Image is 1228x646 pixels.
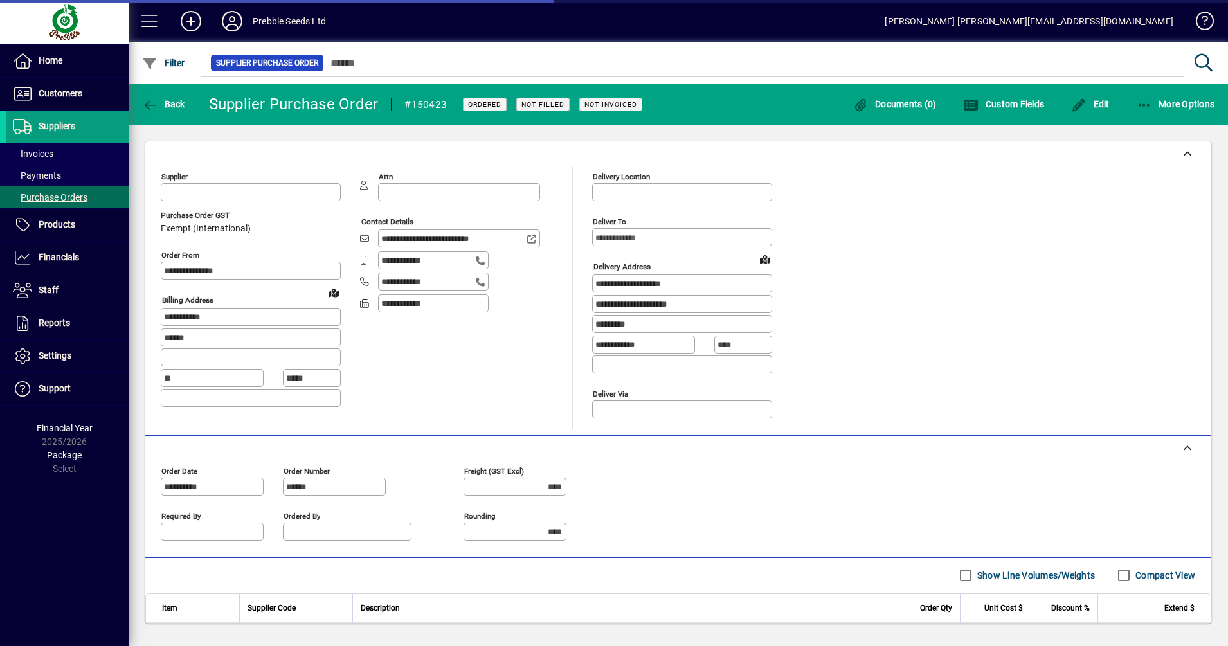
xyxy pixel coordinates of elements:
a: Products [6,209,129,241]
button: Edit [1068,93,1113,116]
span: Item [162,601,177,615]
span: Filter [142,58,185,68]
mat-label: Deliver via [593,389,628,398]
span: More Options [1137,99,1215,109]
button: Add [170,10,212,33]
span: Invoices [13,148,53,159]
mat-label: Rounding [464,511,495,520]
span: Edit [1071,99,1110,109]
mat-label: Attn [379,172,393,181]
span: Suppliers [39,121,75,131]
span: Exempt (International) [161,224,251,234]
span: Discount % [1051,601,1090,615]
a: Financials [6,242,129,274]
mat-label: Required by [161,511,201,520]
span: Package [47,450,82,460]
span: Documents (0) [853,99,937,109]
span: Staff [39,285,59,295]
span: Custom Fields [963,99,1044,109]
button: Filter [139,51,188,75]
span: Financials [39,252,79,262]
div: Prebble Seeds Ltd [253,11,326,31]
a: Reports [6,307,129,339]
a: Payments [6,165,129,186]
a: Home [6,45,129,77]
span: Purchase Order GST [161,211,251,220]
span: Reports [39,318,70,328]
app-page-header-button: Back [129,93,199,116]
span: Unit Cost $ [984,601,1023,615]
a: Customers [6,78,129,110]
mat-label: Order number [284,466,330,475]
span: Customers [39,88,82,98]
span: Extend $ [1164,601,1195,615]
div: [PERSON_NAME] [PERSON_NAME][EMAIL_ADDRESS][DOMAIN_NAME] [885,11,1173,31]
span: Ordered [468,100,501,109]
a: Support [6,373,129,405]
button: Back [139,93,188,116]
div: Supplier Purchase Order [209,94,379,114]
mat-label: Order from [161,251,199,260]
button: Custom Fields [960,93,1047,116]
span: Settings [39,350,71,361]
mat-label: Order date [161,466,197,475]
span: Supplier Code [248,601,296,615]
span: Order Qty [920,601,952,615]
span: Purchase Orders [13,192,87,202]
span: Back [142,99,185,109]
mat-label: Freight (GST excl) [464,466,524,475]
a: Staff [6,274,129,307]
span: Support [39,383,71,393]
span: Financial Year [37,423,93,433]
span: Not Filled [521,100,564,109]
span: Not Invoiced [584,100,637,109]
button: Profile [212,10,253,33]
span: Supplier Purchase Order [216,57,318,69]
span: Home [39,55,62,66]
span: Description [361,601,400,615]
button: Documents (0) [850,93,940,116]
a: View on map [323,282,344,303]
a: View on map [755,249,775,269]
mat-label: Supplier [161,172,188,181]
mat-label: Deliver To [593,217,626,226]
a: Settings [6,340,129,372]
a: Invoices [6,143,129,165]
label: Show Line Volumes/Weights [975,569,1095,582]
a: Knowledge Base [1186,3,1212,44]
a: Purchase Orders [6,186,129,208]
span: Products [39,219,75,229]
mat-label: Ordered by [284,511,320,520]
label: Compact View [1133,569,1195,582]
div: #150423 [404,94,447,115]
button: More Options [1133,93,1218,116]
mat-label: Delivery Location [593,172,650,181]
span: Payments [13,170,61,181]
